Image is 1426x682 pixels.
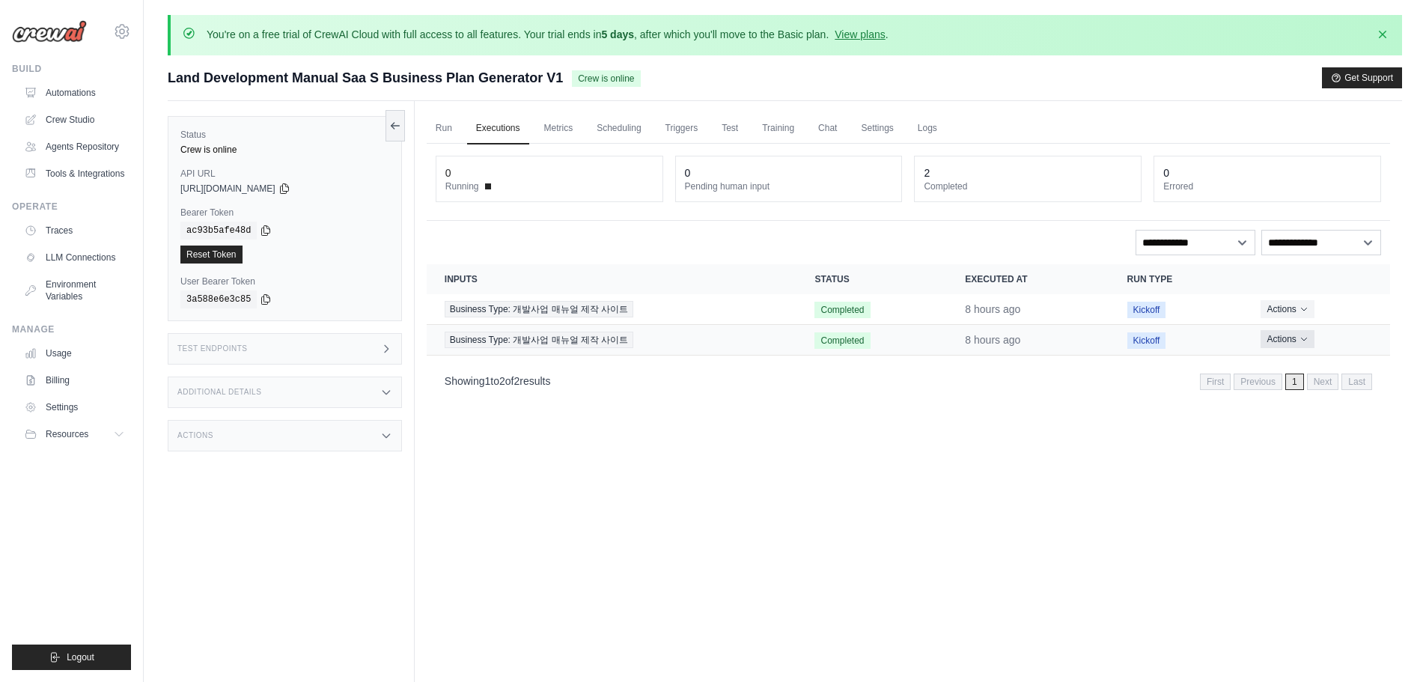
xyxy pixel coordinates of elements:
[1234,374,1282,390] span: Previous
[601,28,634,40] strong: 5 days
[18,341,131,365] a: Usage
[427,264,797,294] th: Inputs
[485,375,491,387] span: 1
[18,395,131,419] a: Settings
[168,67,563,88] span: Land Development Manual Saa S Business Plan Generator V1
[445,332,779,348] a: View execution details for Business Type
[12,645,131,670] button: Logout
[18,81,131,105] a: Automations
[427,113,461,144] a: Run
[180,207,389,219] label: Bearer Token
[1127,332,1166,349] span: Kickoff
[909,113,946,144] a: Logs
[18,368,131,392] a: Billing
[180,275,389,287] label: User Bearer Token
[1163,180,1371,192] dt: Errored
[814,302,870,318] span: Completed
[427,264,1390,400] section: Crew executions table
[180,129,389,141] label: Status
[46,428,88,440] span: Resources
[18,422,131,446] button: Resources
[427,362,1390,400] nav: Pagination
[965,334,1020,346] time: October 3, 2025 at 23:09 GMT+9
[852,113,902,144] a: Settings
[207,27,889,42] p: You're on a free trial of CrewAI Cloud with full access to all features. Your trial ends in , aft...
[1285,374,1304,390] span: 1
[924,180,1132,192] dt: Completed
[180,183,275,195] span: [URL][DOMAIN_NAME]
[445,301,634,317] span: Business Type: 개발사업 매뉴얼 제작 사이트
[1322,67,1402,88] button: Get Support
[445,332,634,348] span: Business Type: 개발사업 매뉴얼 제작 사이트
[1163,165,1169,180] div: 0
[67,651,94,663] span: Logout
[18,162,131,186] a: Tools & Integrations
[947,264,1109,294] th: Executed at
[18,219,131,243] a: Traces
[809,113,846,144] a: Chat
[180,168,389,180] label: API URL
[685,180,893,192] dt: Pending human input
[1261,330,1314,348] button: Actions for execution
[924,165,930,180] div: 2
[12,201,131,213] div: Operate
[180,290,257,308] code: 3a588e6e3c85
[180,246,243,264] a: Reset Token
[965,303,1020,315] time: October 3, 2025 at 23:12 GMT+9
[1261,300,1314,318] button: Actions for execution
[572,70,640,87] span: Crew is online
[177,344,248,353] h3: Test Endpoints
[656,113,707,144] a: Triggers
[835,28,885,40] a: View plans
[18,135,131,159] a: Agents Repository
[1307,374,1339,390] span: Next
[713,113,747,144] a: Test
[18,273,131,308] a: Environment Variables
[18,108,131,132] a: Crew Studio
[796,264,947,294] th: Status
[12,20,87,43] img: Logo
[445,165,451,180] div: 0
[1200,374,1372,390] nav: Pagination
[18,246,131,270] a: LLM Connections
[685,165,691,180] div: 0
[535,113,582,144] a: Metrics
[180,222,257,240] code: ac93b5afe48d
[445,301,779,317] a: View execution details for Business Type
[12,63,131,75] div: Build
[445,180,479,192] span: Running
[12,323,131,335] div: Manage
[588,113,650,144] a: Scheduling
[445,374,551,389] p: Showing to of results
[1109,264,1243,294] th: Run Type
[180,144,389,156] div: Crew is online
[1341,374,1372,390] span: Last
[499,375,505,387] span: 2
[467,113,529,144] a: Executions
[177,431,213,440] h3: Actions
[514,375,519,387] span: 2
[1200,374,1231,390] span: First
[1127,302,1166,318] span: Kickoff
[814,332,870,349] span: Completed
[753,113,803,144] a: Training
[177,388,261,397] h3: Additional Details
